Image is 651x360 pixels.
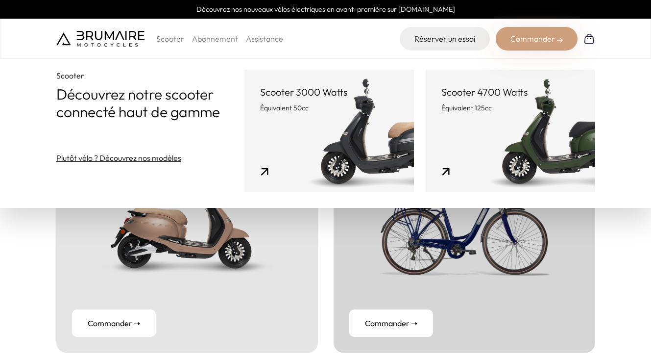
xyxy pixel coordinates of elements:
[244,70,414,192] a: Scooter 3000 Watts Équivalent 50cc
[192,34,238,44] a: Abonnement
[400,27,490,51] a: Réserver un essai
[583,33,595,45] img: Panier
[56,152,181,164] a: Plutôt vélo ? Découvrez nos modèles
[56,31,145,47] img: Brumaire Motocycles
[349,309,433,337] a: Commander ➝
[56,85,244,121] p: Découvrez notre scooter connecté haut de gamme
[72,309,156,337] a: Commander ➝
[426,70,595,192] a: Scooter 4700 Watts Équivalent 125cc
[557,37,563,43] img: right-arrow-2.png
[246,34,283,44] a: Assistance
[260,85,398,99] p: Scooter 3000 Watts
[156,33,184,45] p: Scooter
[260,103,398,113] p: Équivalent 50cc
[496,27,578,51] div: Commander
[56,70,244,81] p: Scooter
[441,103,579,113] p: Équivalent 125cc
[441,85,579,99] p: Scooter 4700 Watts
